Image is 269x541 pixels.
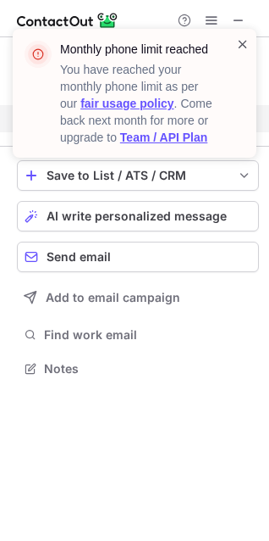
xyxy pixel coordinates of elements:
[60,61,216,146] p: You have reached your monthly phone limit as per our . Come back next month for more or upgrade to
[80,97,173,110] a: fair usage policy
[44,327,252,343] span: Find work email
[17,201,259,231] button: AI write personalized message
[17,282,259,313] button: Add to email campaign
[60,41,216,58] header: Monthly phone limit reached
[46,291,180,304] span: Add to email campaign
[25,41,52,68] img: error
[47,209,227,223] span: AI write personalized message
[17,323,259,347] button: Find work email
[17,242,259,272] button: Send email
[44,361,252,376] span: Notes
[17,10,118,31] img: ContactOut v5.3.10
[17,357,259,381] button: Notes
[47,250,111,264] span: Send email
[120,131,207,144] a: Team / API Plan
